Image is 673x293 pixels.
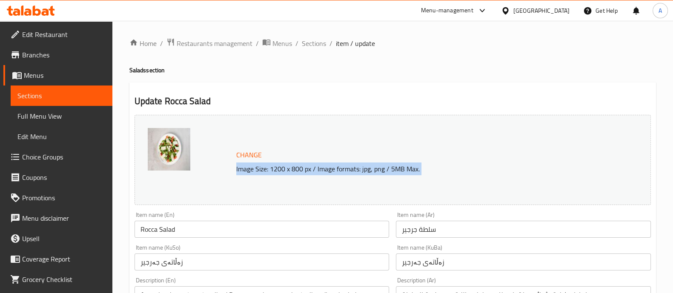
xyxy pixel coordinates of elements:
span: Restaurants management [177,38,252,48]
span: Menus [24,70,106,80]
span: Coverage Report [22,254,106,264]
a: Coverage Report [3,249,112,269]
span: Branches [22,50,106,60]
input: Enter name Ar [396,221,651,238]
a: Promotions [3,188,112,208]
span: Promotions [22,193,106,203]
a: Menus [3,65,112,85]
input: Enter name KuSo [135,253,389,270]
span: Upsell [22,233,106,244]
div: [GEOGRAPHIC_DATA] [513,6,570,15]
span: Grocery Checklist [22,274,106,284]
a: Menus [262,38,292,49]
div: Menu-management [421,6,473,16]
li: / [329,38,332,48]
span: Sections [17,91,106,101]
a: Choice Groups [3,147,112,167]
h4: Salads section [129,66,656,74]
span: Edit Restaurant [22,29,106,40]
p: Image Size: 1200 x 800 px / Image formats: jpg, png / 5MB Max. [233,164,601,174]
a: Sections [302,38,326,48]
span: Menus [272,38,292,48]
span: Choice Groups [22,152,106,162]
a: Edit Menu [11,126,112,147]
button: Change [233,146,265,164]
a: Menu disclaimer [3,208,112,228]
span: A [659,6,662,15]
a: Restaurants management [166,38,252,49]
a: Branches [3,45,112,65]
h2: Update Rocca Salad [135,95,651,108]
a: Home [129,38,157,48]
li: / [295,38,298,48]
span: item / update [336,38,375,48]
a: Upsell [3,228,112,249]
span: Full Menu View [17,111,106,121]
li: / [256,38,259,48]
span: Edit Menu [17,131,106,142]
a: Coupons [3,167,112,188]
input: Enter name En [135,221,389,238]
span: Change [236,149,262,161]
img: Buns_N_Pies_Rocca_Salad_S638421373924435805.jpg [148,128,190,171]
span: Menu disclaimer [22,213,106,223]
a: Full Menu View [11,106,112,126]
a: Grocery Checklist [3,269,112,290]
nav: breadcrumb [129,38,656,49]
span: Coupons [22,172,106,182]
input: Enter name KuBa [396,253,651,270]
a: Edit Restaurant [3,24,112,45]
a: Sections [11,85,112,106]
li: / [160,38,163,48]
